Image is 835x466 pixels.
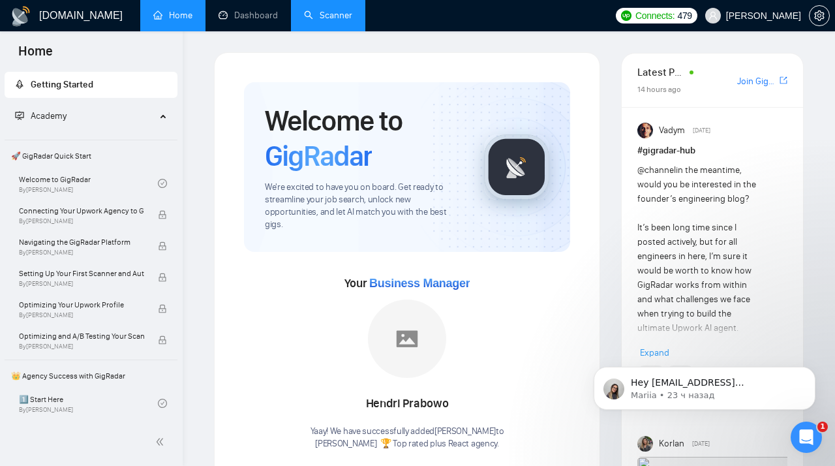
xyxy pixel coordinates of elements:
span: @channel [637,164,676,176]
span: [DATE] [692,438,710,450]
span: By [PERSON_NAME] [19,249,144,256]
img: placeholder.png [368,300,446,378]
a: searchScanner [304,10,352,21]
p: [PERSON_NAME] 🏆 Top rated plus React agency . [311,438,504,450]
span: Navigating the GigRadar Platform [19,236,144,249]
img: logo [10,6,31,27]
span: Optimizing Your Upwork Profile [19,298,144,311]
span: Connects: [635,8,675,23]
span: Vadym [659,123,685,138]
span: Academy [31,110,67,121]
span: 1 [817,422,828,432]
span: Latest Posts from the GigRadar Community [637,64,686,80]
a: setting [809,10,830,21]
a: Welcome to GigRadarBy[PERSON_NAME] [19,169,158,198]
span: Your [344,276,470,290]
span: check-circle [158,399,167,408]
span: 👑 Agency Success with GigRadar [6,363,176,389]
button: setting [809,5,830,26]
div: Hendri Prabowo [311,393,504,415]
span: Home [8,42,63,69]
a: export [780,74,787,87]
span: check-circle [158,179,167,188]
span: lock [158,273,167,282]
span: export [780,75,787,85]
span: setting [810,10,829,21]
span: fund-projection-screen [15,111,24,120]
span: Optimizing and A/B Testing Your Scanner for Better Results [19,330,144,343]
span: Setting Up Your First Scanner and Auto-Bidder [19,267,144,280]
img: upwork-logo.png [621,10,631,21]
a: 1️⃣ Start HereBy[PERSON_NAME] [19,389,158,418]
span: lock [158,304,167,313]
span: Connecting Your Upwork Agency to GigRadar [19,204,144,217]
span: GigRadar [265,138,372,174]
span: lock [158,241,167,251]
span: By [PERSON_NAME] [19,217,144,225]
span: We're excited to have you on board. Get ready to streamline your job search, unlock new opportuni... [265,181,463,231]
h1: # gigradar-hub [637,144,787,158]
img: gigradar-logo.png [484,134,549,200]
span: Hey [EMAIL_ADDRESS][PERSON_NAME][PERSON_NAME][DOMAIN_NAME], Looks like your Upwork agency [PERSON... [57,38,223,256]
span: 14 hours ago [637,85,681,94]
img: Korlan [637,436,653,452]
span: Korlan [659,437,684,451]
span: Getting Started [31,79,93,90]
span: lock [158,335,167,345]
div: Yaay! We have successfully added [PERSON_NAME] to [311,426,504,450]
iframe: Intercom live chat [791,422,822,453]
span: 479 [677,8,691,23]
span: By [PERSON_NAME] [19,280,144,288]
span: rocket [15,80,24,89]
span: Academy [15,110,67,121]
span: user [708,11,718,20]
img: Vadym [637,123,653,138]
span: lock [158,210,167,219]
span: double-left [155,435,168,448]
span: By [PERSON_NAME] [19,343,144,350]
iframe: Intercom notifications сообщение [574,339,835,431]
li: Getting Started [5,72,177,98]
span: [DATE] [693,125,710,136]
a: homeHome [153,10,192,21]
span: By [PERSON_NAME] [19,311,144,319]
p: Message from Mariia, sent 23 ч назад [57,50,225,62]
span: Business Manager [369,277,470,290]
a: dashboardDashboard [219,10,278,21]
a: Join GigRadar Slack Community [737,74,777,89]
h1: Welcome to [265,103,463,174]
span: 🚀 GigRadar Quick Start [6,143,176,169]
